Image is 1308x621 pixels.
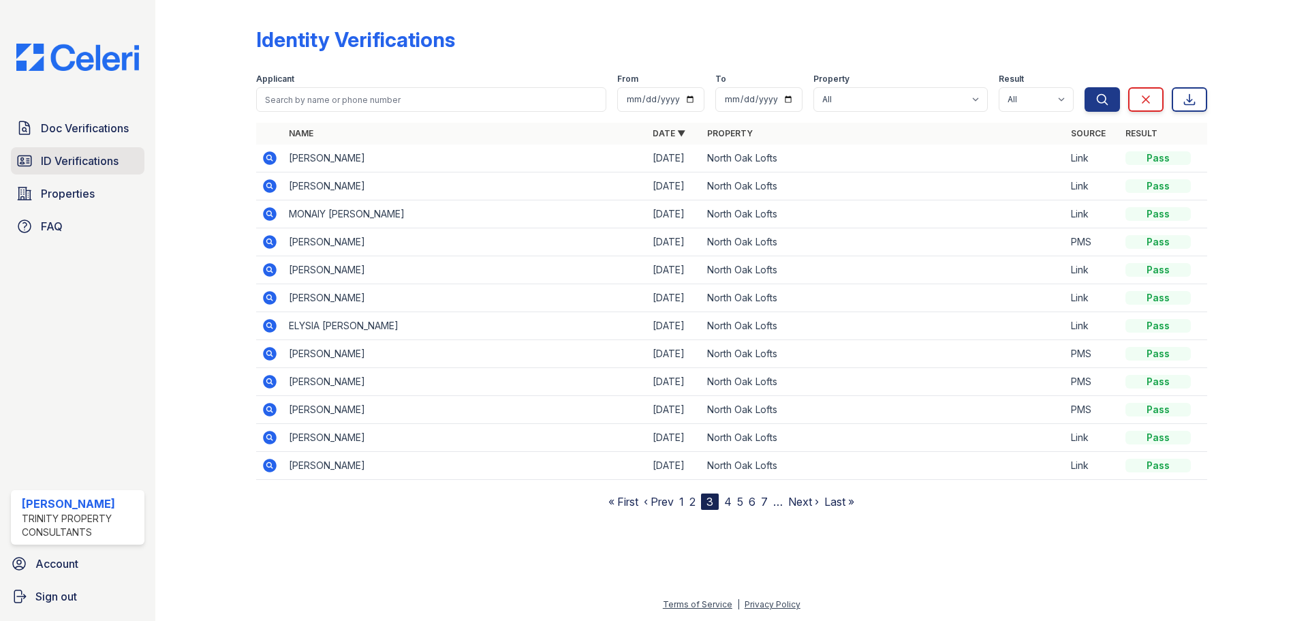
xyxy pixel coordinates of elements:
td: [DATE] [647,145,702,172]
div: 3 [701,494,719,510]
div: Pass [1125,431,1191,444]
td: ELYSIA [PERSON_NAME] [283,312,647,340]
label: Applicant [256,74,294,85]
td: [PERSON_NAME] [283,172,647,200]
td: North Oak Lofts [702,312,1065,340]
span: FAQ [41,218,63,234]
td: North Oak Lofts [702,368,1065,396]
td: [PERSON_NAME] [283,145,647,172]
div: Pass [1125,235,1191,249]
td: North Oak Lofts [702,172,1065,200]
td: [PERSON_NAME] [283,256,647,284]
a: Properties [11,180,144,207]
div: Pass [1125,375,1191,389]
td: Link [1065,256,1120,284]
span: Doc Verifications [41,120,129,136]
td: PMS [1065,396,1120,424]
span: Sign out [35,588,77,605]
a: 5 [737,495,743,509]
a: FAQ [11,213,144,240]
div: Pass [1125,151,1191,165]
div: Pass [1125,207,1191,221]
td: [DATE] [647,424,702,452]
td: [PERSON_NAME] [283,228,647,256]
a: 1 [679,495,684,509]
td: North Oak Lofts [702,228,1065,256]
span: … [773,494,783,510]
td: North Oak Lofts [702,145,1065,172]
td: Link [1065,312,1120,340]
a: 2 [689,495,696,509]
div: Pass [1125,319,1191,333]
td: Link [1065,200,1120,228]
div: Pass [1125,291,1191,305]
a: Doc Verifications [11,115,144,142]
td: PMS [1065,368,1120,396]
div: Pass [1125,403,1191,416]
a: Name [289,128,313,138]
span: ID Verifications [41,153,119,169]
a: 6 [749,495,756,509]
td: North Oak Lofts [702,340,1065,368]
a: ‹ Prev [644,495,674,509]
td: [DATE] [647,200,702,228]
a: Property [707,128,753,138]
td: [DATE] [647,256,702,284]
td: [DATE] [647,284,702,312]
td: PMS [1065,340,1120,368]
td: [PERSON_NAME] [283,452,647,480]
a: Sign out [5,583,150,610]
a: Next › [788,495,819,509]
div: Pass [1125,347,1191,361]
div: Trinity Property Consultants [22,512,139,539]
td: MONAIY [PERSON_NAME] [283,200,647,228]
div: Pass [1125,263,1191,277]
a: « First [608,495,638,509]
td: North Oak Lofts [702,396,1065,424]
label: Result [999,74,1024,85]
td: Link [1065,424,1120,452]
td: [DATE] [647,228,702,256]
td: North Oak Lofts [702,256,1065,284]
a: Terms of Service [663,599,732,609]
td: [PERSON_NAME] [283,396,647,424]
a: ID Verifications [11,147,144,175]
a: Result [1125,128,1157,138]
a: Source [1071,128,1106,138]
td: North Oak Lofts [702,424,1065,452]
td: [DATE] [647,452,702,480]
td: [PERSON_NAME] [283,424,647,452]
td: Link [1065,452,1120,480]
div: | [737,599,740,609]
td: [PERSON_NAME] [283,284,647,312]
span: Account [35,556,78,572]
td: PMS [1065,228,1120,256]
td: [PERSON_NAME] [283,340,647,368]
div: [PERSON_NAME] [22,496,139,512]
div: Identity Verifications [256,27,455,52]
a: Date ▼ [653,128,685,138]
a: Account [5,550,150,577]
a: Last » [824,495,854,509]
img: CE_Logo_Blue-a8612792a0a2168367f1c8372b55b34899dd931a85d93a1a3d3e32e68fde9ad4.png [5,44,150,71]
label: Property [813,74,850,85]
td: [DATE] [647,312,702,340]
label: To [715,74,726,85]
td: [DATE] [647,368,702,396]
td: North Oak Lofts [702,200,1065,228]
td: [DATE] [647,396,702,424]
td: North Oak Lofts [702,452,1065,480]
td: [PERSON_NAME] [283,368,647,396]
input: Search by name or phone number [256,87,606,112]
span: Properties [41,185,95,202]
div: Pass [1125,179,1191,193]
td: Link [1065,172,1120,200]
a: Privacy Policy [745,599,800,609]
div: Pass [1125,459,1191,472]
td: Link [1065,284,1120,312]
a: 7 [761,495,768,509]
td: North Oak Lofts [702,284,1065,312]
td: [DATE] [647,172,702,200]
a: 4 [724,495,732,509]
